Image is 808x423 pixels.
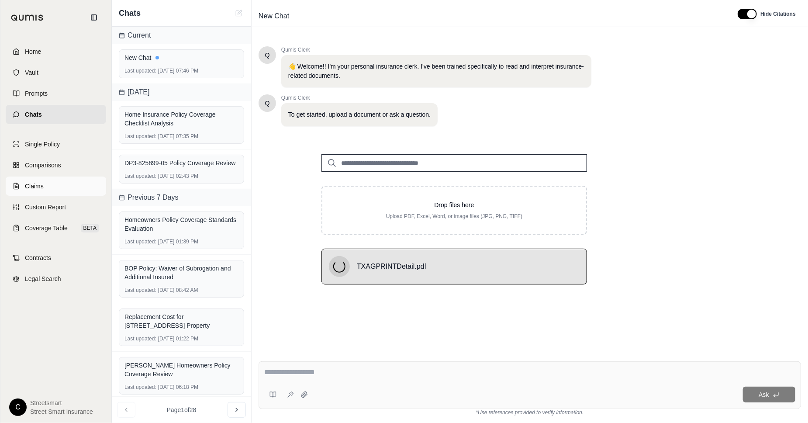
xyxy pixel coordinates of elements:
div: [DATE] 01:22 PM [124,335,238,342]
a: Single Policy [6,135,106,154]
span: Home [25,47,41,56]
img: Qumis Logo [11,14,44,21]
span: Last updated: [124,133,156,140]
div: *Use references provided to verify information. [259,409,801,416]
div: DP3-825899-05 Policy Coverage Review [124,159,238,167]
a: Custom Report [6,198,106,217]
span: New Chat [255,9,293,23]
p: To get started, upload a document or ask a question. [288,110,431,119]
span: Vault [25,68,38,77]
div: C [9,399,27,416]
span: Comparisons [25,161,61,170]
div: New Chat [124,53,238,62]
button: Collapse sidebar [87,10,101,24]
a: Claims [6,177,106,196]
div: Home Insurance Policy Coverage Checklist Analysis [124,110,238,128]
span: Street Smart Insurance [30,407,93,416]
span: BETA [81,224,99,232]
span: Claims [25,182,44,191]
a: Coverage TableBETA [6,218,106,238]
span: Hello [265,51,270,59]
div: Replacement Cost for [STREET_ADDRESS] Property [124,312,238,330]
span: Chats [119,7,141,19]
a: Vault [6,63,106,82]
span: Page 1 of 28 [167,406,197,414]
span: Qumis Clerk [281,94,438,101]
span: Ask [759,391,769,398]
span: Last updated: [124,335,156,342]
span: Last updated: [124,238,156,245]
span: Last updated: [124,173,156,180]
span: Single Policy [25,140,60,149]
span: Legal Search [25,274,61,283]
span: Streetsmart [30,399,93,407]
div: [DATE] 07:35 PM [124,133,238,140]
div: Edit Title [255,9,727,23]
span: Last updated: [124,287,156,294]
div: [DATE] 01:39 PM [124,238,238,245]
span: TXAGPRINTDetail.pdf [357,261,426,272]
a: Legal Search [6,269,106,288]
div: Homeowners Policy Coverage Standards Evaluation [124,215,238,233]
span: Last updated: [124,67,156,74]
div: Previous 7 Days [112,189,251,206]
div: [DATE] 08:42 AM [124,287,238,294]
div: Current [112,27,251,44]
span: Qumis Clerk [281,46,591,53]
div: [DATE] 02:43 PM [124,173,238,180]
div: [PERSON_NAME] Homeowners Policy Coverage Review [124,361,238,378]
div: BOP Policy: Waiver of Subrogation and Additional Insured [124,264,238,281]
div: [DATE] [112,83,251,101]
button: Ask [743,387,795,402]
div: [DATE] 06:18 PM [124,384,238,391]
button: New Chat [234,8,244,18]
a: Home [6,42,106,61]
p: Upload PDF, Excel, Word, or image files (JPG, PNG, TIFF) [336,213,572,220]
span: Hide Citations [760,10,796,17]
span: Custom Report [25,203,66,211]
span: Coverage Table [25,224,68,232]
span: Prompts [25,89,48,98]
a: Chats [6,105,106,124]
span: Last updated: [124,384,156,391]
div: [DATE] 07:46 PM [124,67,238,74]
span: Hello [265,99,270,107]
span: Contracts [25,253,51,262]
a: Comparisons [6,156,106,175]
a: Contracts [6,248,106,267]
p: Drop files here [336,201,572,209]
a: Prompts [6,84,106,103]
p: 👋 Welcome!! I'm your personal insurance clerk. I've been trained specifically to read and interpr... [288,62,584,80]
span: Chats [25,110,42,119]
